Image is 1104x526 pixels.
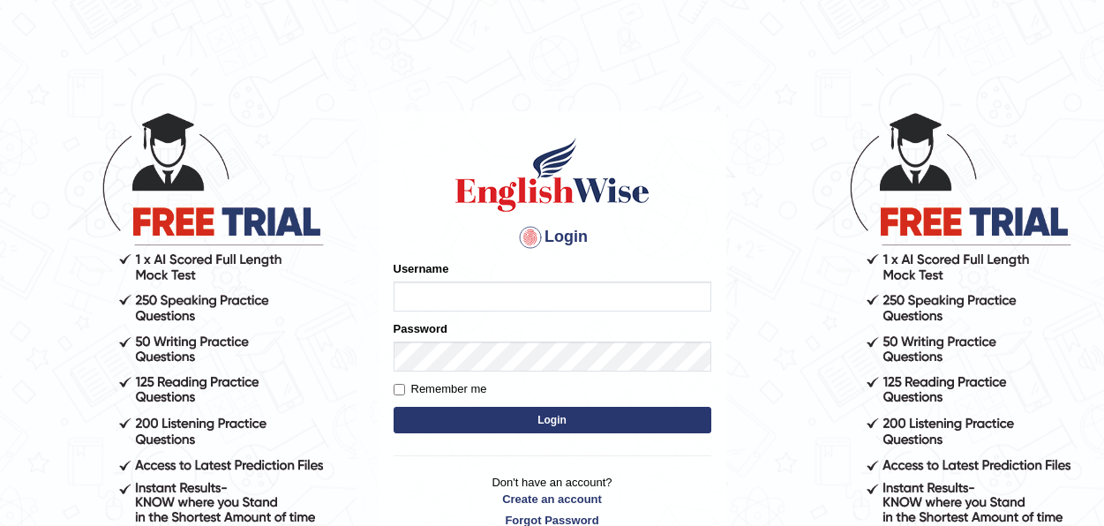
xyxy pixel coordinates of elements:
button: Login [394,407,711,433]
label: Password [394,320,447,337]
label: Remember me [394,380,487,398]
h4: Login [394,223,711,252]
a: Create an account [394,491,711,507]
label: Username [394,260,449,277]
input: Remember me [394,384,405,395]
img: Logo of English Wise sign in for intelligent practice with AI [452,135,653,214]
